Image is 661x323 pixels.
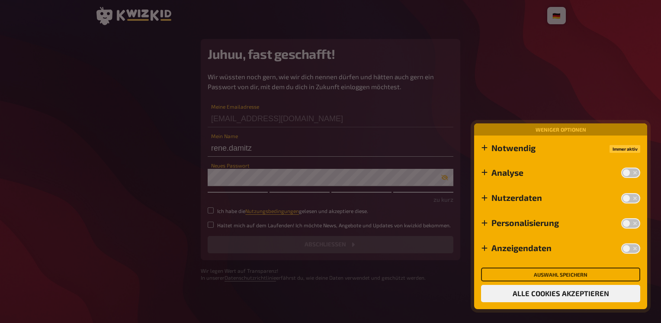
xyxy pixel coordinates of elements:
button: Auswahl speichern [481,268,640,281]
summary: NotwendigImmer aktiv [481,142,640,153]
summary: Analyse [481,167,640,178]
summary: Personalisierung [481,217,640,229]
button: Alle Cookies akzeptieren [481,285,640,302]
summary: Nutzerdaten [481,192,640,203]
div: Immer aktiv [610,145,640,153]
summary: Anzeigendaten [481,242,640,254]
button: Weniger Optionen [532,127,590,132]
